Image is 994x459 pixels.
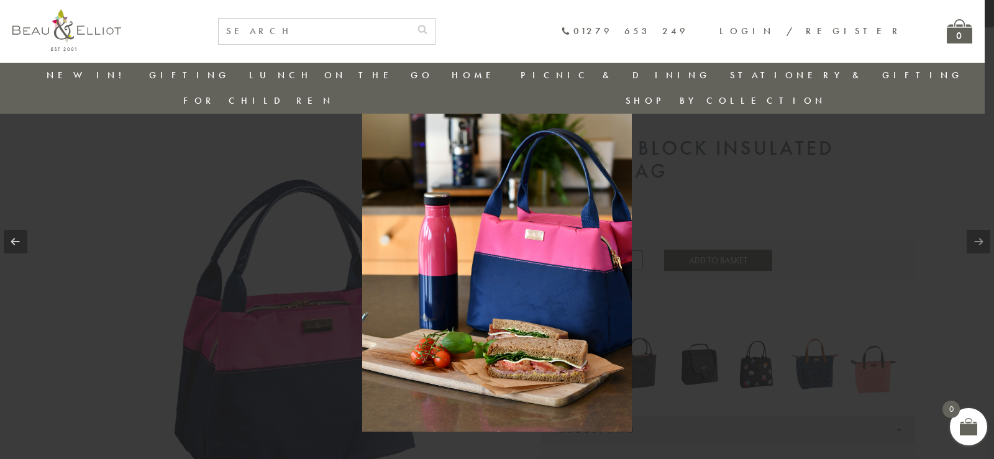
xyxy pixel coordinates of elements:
a: For Children [183,94,334,107]
input: SEARCH [219,19,410,44]
span: 0 [942,401,960,418]
img: DSC_5423.JPG-1-scaled.jpg [362,27,632,432]
a: 01279 653 249 [561,26,688,37]
a: Picnic & Dining [521,69,711,81]
a: Next [967,230,990,253]
img: logo [12,9,121,51]
a: Home [452,69,501,81]
a: Stationery & Gifting [730,69,963,81]
a: Shop by collection [626,94,826,107]
a: Previous [4,230,27,253]
a: Gifting [149,69,230,81]
a: Lunch On The Go [249,69,433,81]
a: 0 [947,19,972,43]
a: New in! [47,69,130,81]
a: Login / Register [719,25,903,37]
